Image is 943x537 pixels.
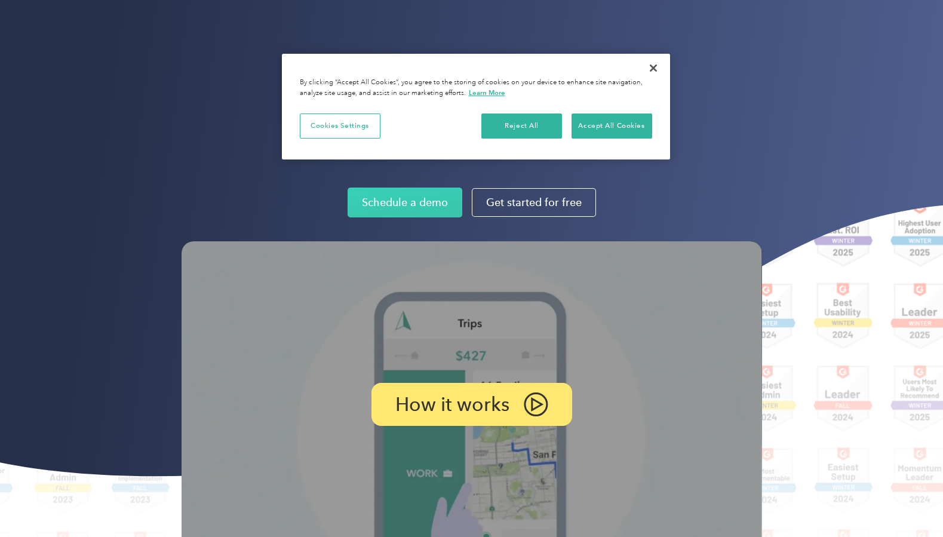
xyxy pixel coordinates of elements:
[348,188,462,217] a: Schedule a demo
[469,88,505,97] a: More information about your privacy, opens in a new tab
[300,113,380,139] button: Cookies Settings
[640,55,666,81] button: Close
[300,78,652,99] div: By clicking “Accept All Cookies”, you agree to the storing of cookies on your device to enhance s...
[282,54,670,159] div: Privacy
[481,113,562,139] button: Reject All
[395,396,509,413] p: How it works
[572,113,652,139] button: Accept All Cookies
[472,188,596,217] a: Get started for free
[282,54,670,159] div: Cookie banner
